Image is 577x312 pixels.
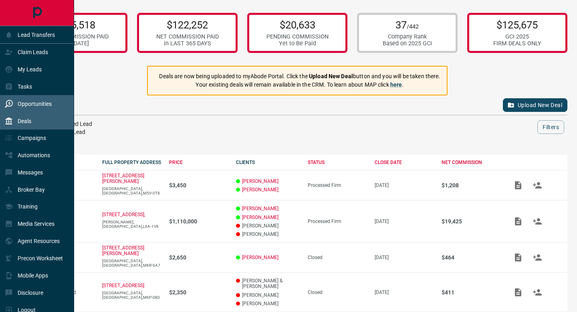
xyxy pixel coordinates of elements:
p: [GEOGRAPHIC_DATA],[GEOGRAPHIC_DATA],M6P-0B3 [102,291,161,300]
span: Add / View Documents [508,218,528,224]
p: [PERSON_NAME] [236,231,299,237]
a: [PERSON_NAME] [242,206,278,211]
a: [PERSON_NAME] [242,187,278,192]
p: $1,110,000 [169,218,228,225]
p: $1,208 [442,182,500,188]
p: $122,252 [156,19,219,31]
div: Processed Firm [308,219,367,224]
p: [PERSON_NAME] [236,301,299,306]
span: /442 [407,23,419,30]
div: PENDING COMMISSION [266,33,329,40]
strong: Upload New Deal [309,73,353,79]
div: CLIENTS [236,160,299,165]
button: Upload New Deal [503,98,567,112]
a: here [390,81,402,88]
p: [DATE] [375,290,434,295]
div: Closed [308,290,367,295]
div: Based on 2025 GCI [383,40,432,47]
a: [STREET_ADDRESS][PERSON_NAME] [102,173,144,184]
p: Deals are now being uploaded to myAbode Portal. Click the button and you will be taken there. [159,72,440,81]
p: $20,633 [266,19,329,31]
span: Add / View Documents [508,254,528,260]
span: Match Clients [528,254,547,260]
div: FULL PROPERTY ADDRESS [102,160,161,165]
a: [STREET_ADDRESS], [102,212,145,217]
div: NET COMMISSION PAID [156,33,219,40]
div: Processed Firm [308,182,367,188]
p: [GEOGRAPHIC_DATA],[GEOGRAPHIC_DATA],M6R-0A7 [102,259,161,267]
p: $2,650 [169,254,228,261]
p: $464 [442,254,500,261]
p: [DATE] [375,255,434,260]
div: Company Rank [383,33,432,40]
div: in [DATE] [46,40,109,47]
p: 37 [383,19,432,31]
div: PRICE [169,160,228,165]
span: Match Clients [528,182,547,188]
span: Match Clients [528,289,547,295]
p: $411 [442,289,500,296]
p: [PERSON_NAME],[GEOGRAPHIC_DATA],L6A-1V6 [102,220,161,229]
div: NET COMMISSION [442,160,500,165]
p: $2,350 [169,289,228,296]
span: Add / View Documents [508,289,528,295]
span: Add / View Documents [508,182,528,188]
p: Your existing deals will remain available in the CRM. To learn about MAP click . [159,81,440,89]
div: in LAST 365 DAYS [156,40,219,47]
div: Yet to Be Paid [266,40,329,47]
a: [PERSON_NAME] [242,255,278,260]
div: FIRM DEALS ONLY [493,40,541,47]
button: Filters [537,120,564,134]
a: [PERSON_NAME] [242,178,278,184]
div: NET COMMISSION PAID [46,33,109,40]
p: [PERSON_NAME] [236,292,299,298]
p: [DATE] [375,219,434,224]
div: Closed [308,255,367,260]
p: $19,425 [442,218,500,225]
p: [DATE] [375,182,434,188]
div: CLOSE DATE [375,160,434,165]
p: [PERSON_NAME] [236,223,299,229]
p: [GEOGRAPHIC_DATA],[GEOGRAPHIC_DATA],M5V-0T8 [102,186,161,195]
p: $125,675 [493,19,541,31]
div: GCI 2025 [493,33,541,40]
p: $85,518 [46,19,109,31]
a: [PERSON_NAME] [242,215,278,220]
p: $3,450 [169,182,228,188]
span: Match Clients [528,218,547,224]
a: [STREET_ADDRESS] [102,283,144,288]
div: STATUS [308,160,367,165]
p: [PERSON_NAME] & [PERSON_NAME] [236,278,299,289]
a: [STREET_ADDRESS][PERSON_NAME] [102,245,144,256]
